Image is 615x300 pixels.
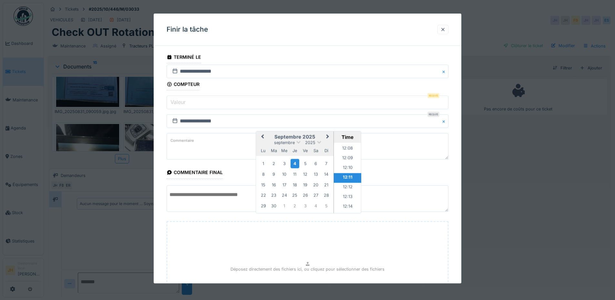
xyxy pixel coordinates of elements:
[427,93,439,98] div: Requis
[334,143,361,213] ul: Time
[291,146,299,155] div: jeudi
[312,202,320,210] div: Choose samedi 4 octobre 2025
[301,202,310,210] div: Choose vendredi 3 octobre 2025
[270,191,278,200] div: Choose mardi 23 septembre 2025
[258,158,332,211] div: Month septembre, 2025
[291,181,299,189] div: Choose jeudi 18 septembre 2025
[322,191,331,200] div: Choose dimanche 28 septembre 2025
[322,159,331,168] div: Choose dimanche 7 septembre 2025
[334,163,361,173] li: 12:10
[322,170,331,179] div: Choose dimanche 14 septembre 2025
[301,159,310,168] div: Choose vendredi 5 septembre 2025
[312,159,320,168] div: Choose samedi 6 septembre 2025
[259,159,268,168] div: Choose lundi 1 septembre 2025
[323,132,333,142] button: Next Month
[259,181,268,189] div: Choose lundi 15 septembre 2025
[274,140,295,145] span: septembre
[312,191,320,200] div: Choose samedi 27 septembre 2025
[270,159,278,168] div: Choose mardi 2 septembre 2025
[441,114,448,128] button: Close
[312,170,320,179] div: Choose samedi 13 septembre 2025
[270,202,278,210] div: Choose mardi 30 septembre 2025
[169,137,195,145] label: Commentaire
[280,202,289,210] div: Choose mercredi 1 octobre 2025
[334,173,361,183] li: 12:11
[270,146,278,155] div: mardi
[427,112,439,117] div: Requis
[322,146,331,155] div: dimanche
[291,202,299,210] div: Choose jeudi 2 octobre 2025
[322,202,331,210] div: Choose dimanche 5 octobre 2025
[259,202,268,210] div: Choose lundi 29 septembre 2025
[259,191,268,200] div: Choose lundi 22 septembre 2025
[334,202,361,212] li: 12:14
[257,132,267,142] button: Previous Month
[334,192,361,202] li: 12:13
[322,181,331,189] div: Choose dimanche 21 septembre 2025
[305,140,315,145] span: 2025
[280,191,289,200] div: Choose mercredi 24 septembre 2025
[280,181,289,189] div: Choose mercredi 17 septembre 2025
[291,159,299,168] div: Choose jeudi 4 septembre 2025
[312,146,320,155] div: samedi
[259,146,268,155] div: lundi
[312,181,320,189] div: Choose samedi 20 septembre 2025
[335,134,359,140] div: Time
[334,154,361,163] li: 12:09
[169,98,187,106] label: Valeur
[167,52,201,63] div: Terminé le
[167,168,223,179] div: Commentaire final
[301,146,310,155] div: vendredi
[334,183,361,192] li: 12:12
[301,170,310,179] div: Choose vendredi 12 septembre 2025
[167,26,208,34] h3: Finir la tâche
[301,181,310,189] div: Choose vendredi 19 septembre 2025
[259,170,268,179] div: Choose lundi 8 septembre 2025
[280,146,289,155] div: mercredi
[334,212,361,222] li: 12:15
[301,191,310,200] div: Choose vendredi 26 septembre 2025
[334,144,361,154] li: 12:08
[270,170,278,179] div: Choose mardi 9 septembre 2025
[256,134,333,140] h2: septembre 2025
[291,191,299,200] div: Choose jeudi 25 septembre 2025
[441,65,448,78] button: Close
[167,79,200,90] div: Compteur
[280,159,289,168] div: Choose mercredi 3 septembre 2025
[270,181,278,189] div: Choose mardi 16 septembre 2025
[291,170,299,179] div: Choose jeudi 11 septembre 2025
[231,266,384,272] p: Déposez directement des fichiers ici, ou cliquez pour sélectionner des fichiers
[280,170,289,179] div: Choose mercredi 10 septembre 2025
